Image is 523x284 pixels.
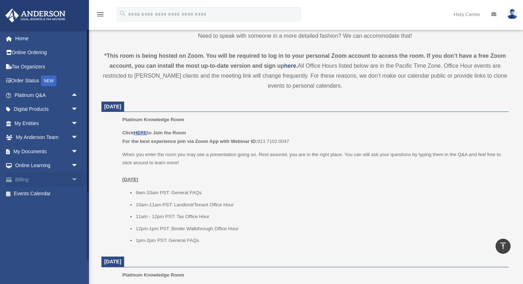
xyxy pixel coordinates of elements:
[136,201,504,209] li: 10am-11am PST: Landlord/Tenant Office Hour
[3,9,68,22] img: Anderson Advisors Platinum Portal
[5,159,89,173] a: Online Learningarrow_drop_down
[122,129,504,145] p: 913 7102 0047
[5,172,89,187] a: Billingarrow_drop_down
[96,10,105,19] i: menu
[41,76,57,86] div: NEW
[101,51,509,91] div: All Office Hours listed below are in the Pacific Time Zone. Office Hour events are restricted to ...
[122,139,257,144] b: For the best experience join via Zoom App with Webinar ID:
[5,187,89,201] a: Events Calendar
[5,60,89,74] a: Tax Organizers
[134,130,147,135] a: HERE
[71,130,85,145] span: arrow_drop_down
[71,88,85,103] span: arrow_drop_up
[71,116,85,131] span: arrow_drop_down
[499,242,507,250] i: vertical_align_top
[3,3,52,12] img: logo
[5,130,89,145] a: My Anderson Teamarrow_drop_down
[5,144,89,159] a: My Documentsarrow_drop_down
[296,63,297,69] strong: .
[122,130,186,135] b: Click to Join the Room
[96,12,105,19] a: menu
[5,31,89,46] a: Home
[71,159,85,173] span: arrow_drop_down
[5,116,89,130] a: My Entitiesarrow_drop_down
[122,117,184,122] span: Platinum Knowledge Room
[136,189,504,197] li: 9am-10am PST: General FAQs
[71,144,85,159] span: arrow_drop_down
[284,63,296,69] a: here
[104,259,121,264] span: [DATE]
[136,224,504,233] li: 12pm-1pm PST: Binder Walkthrough Office Hour
[507,9,518,19] img: User Pic
[104,53,506,69] strong: *This room is being hosted on Zoom. You will be required to log in to your personal Zoom account ...
[119,10,127,17] i: search
[104,104,121,109] span: [DATE]
[71,102,85,117] span: arrow_drop_down
[3,31,74,37] div: Hello! Please Log In
[496,239,511,254] a: vertical_align_top
[5,74,89,88] a: Order StatusNEW
[3,37,74,50] div: You will be redirected to our universal log in page.
[136,236,504,245] li: 1pm-2pm PST: General FAQs
[5,88,89,102] a: Platinum Q&Aarrow_drop_up
[122,177,138,182] u: [DATE]
[3,51,21,57] a: Log in
[136,212,504,221] li: 11am - 12pm PST: Tax Office Hour
[122,150,504,184] p: When you enter the room you may see a presentation going on. Rest assured, you are in the right p...
[5,102,89,117] a: Digital Productsarrow_drop_down
[3,50,21,58] button: Log in
[5,46,89,60] a: Online Ordering
[101,31,509,41] p: Need to speak with someone in a more detailed fashion? We can accommodate that!
[122,272,184,278] span: Platinum Knowledge Room
[71,172,85,187] span: arrow_drop_down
